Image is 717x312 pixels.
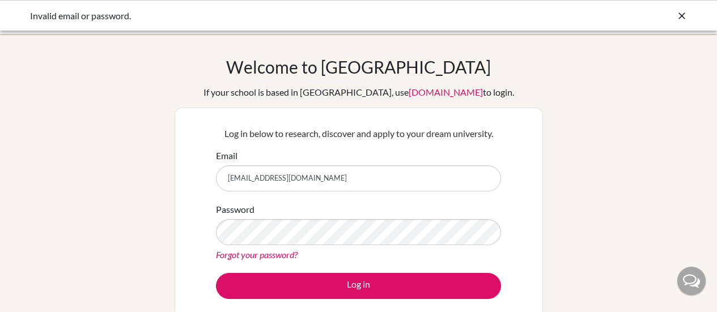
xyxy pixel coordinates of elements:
label: Email [216,149,237,163]
h1: Welcome to [GEOGRAPHIC_DATA] [226,57,491,77]
div: Invalid email or password. [30,9,517,23]
a: Forgot your password? [216,249,298,260]
a: [DOMAIN_NAME] [409,87,483,97]
p: Log in below to research, discover and apply to your dream university. [216,127,501,140]
label: Password [216,203,254,216]
button: Log in [216,273,501,299]
div: If your school is based in [GEOGRAPHIC_DATA], use to login. [203,86,514,99]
